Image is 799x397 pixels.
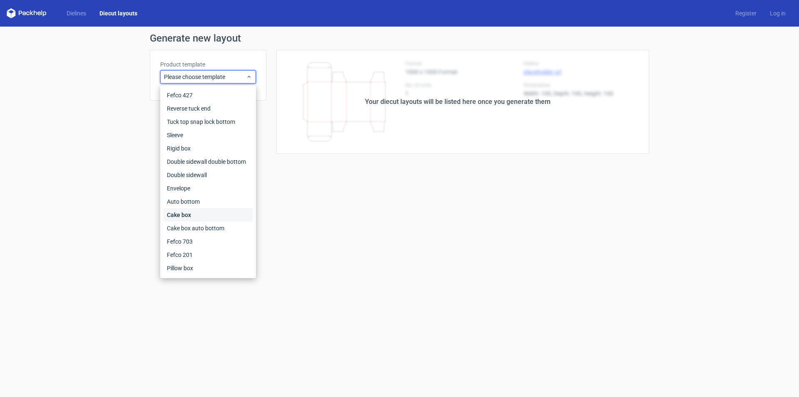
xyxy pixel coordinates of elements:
h1: Generate new layout [150,33,649,43]
label: Product template [160,60,256,69]
div: Rigid box [164,142,253,155]
div: Your diecut layouts will be listed here once you generate them [365,97,551,107]
span: Please choose template [164,73,246,81]
a: Log in [763,9,792,17]
div: Double sidewall double bottom [164,155,253,168]
div: Cake box [164,208,253,222]
div: Tuck top snap lock bottom [164,115,253,128]
div: Pillow box [164,261,253,275]
div: Double sidewall [164,168,253,182]
div: Fefco 201 [164,248,253,261]
div: Fefco 703 [164,235,253,248]
a: Dielines [60,9,93,17]
div: Reverse tuck end [164,102,253,115]
div: Cake box auto bottom [164,222,253,235]
div: Auto bottom [164,195,253,208]
div: Fefco 427 [164,89,253,102]
div: Envelope [164,182,253,195]
div: Sleeve [164,128,253,142]
a: Diecut layouts [93,9,144,17]
a: Register [729,9,763,17]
